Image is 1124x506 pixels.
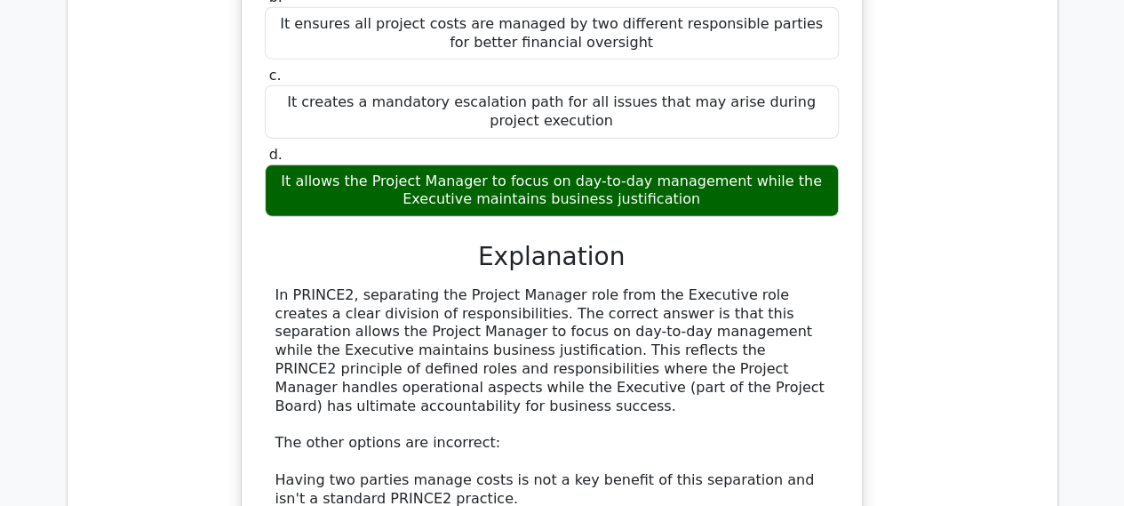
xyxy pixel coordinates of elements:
[275,242,828,272] h3: Explanation
[269,146,283,163] span: d.
[265,7,839,60] div: It ensures all project costs are managed by two different responsible parties for better financia...
[265,85,839,139] div: It creates a mandatory escalation path for all issues that may arise during project execution
[265,165,839,218] div: It allows the Project Manager to focus on day-to-day management while the Executive maintains bus...
[269,67,282,84] span: c.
